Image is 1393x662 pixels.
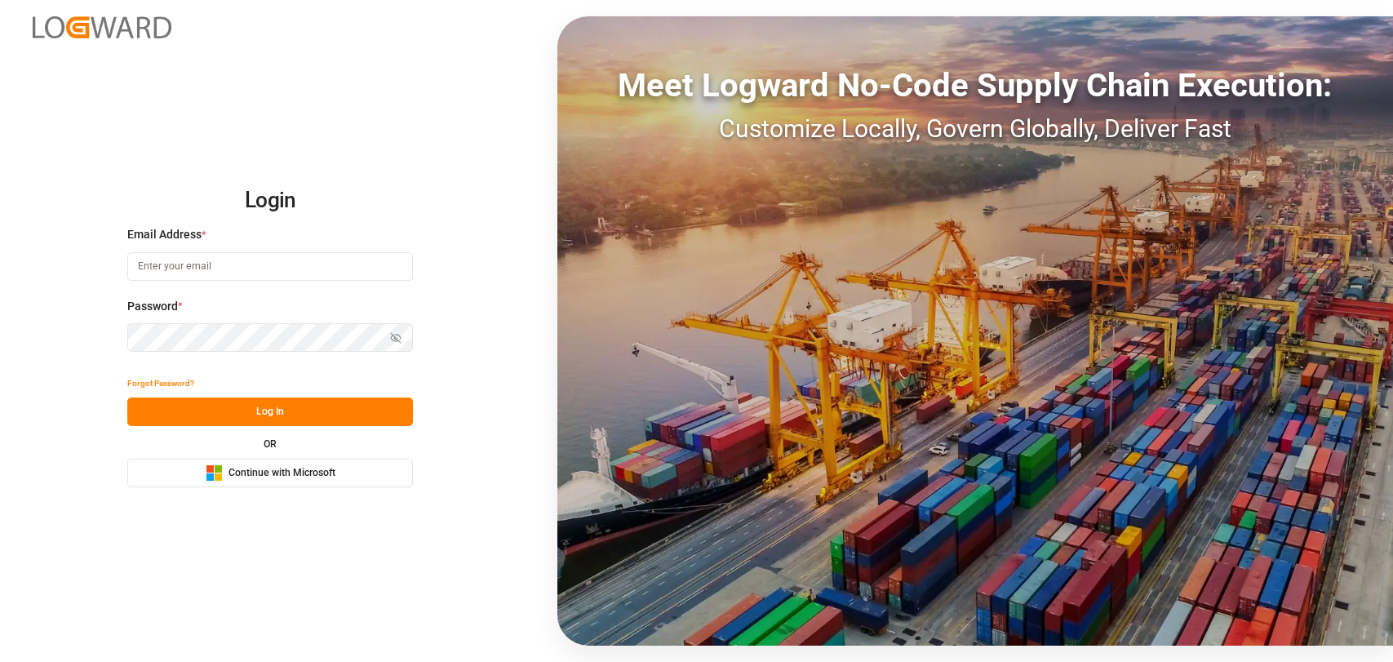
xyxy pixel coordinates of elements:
[127,226,202,243] span: Email Address
[557,110,1393,147] div: Customize Locally, Govern Globally, Deliver Fast
[557,61,1393,110] div: Meet Logward No-Code Supply Chain Execution:
[127,398,413,426] button: Log In
[228,466,335,481] span: Continue with Microsoft
[127,252,413,281] input: Enter your email
[127,175,413,227] h2: Login
[127,369,194,398] button: Forgot Password?
[127,298,178,315] span: Password
[264,439,277,449] small: OR
[33,16,171,38] img: Logward_new_orange.png
[127,459,413,487] button: Continue with Microsoft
